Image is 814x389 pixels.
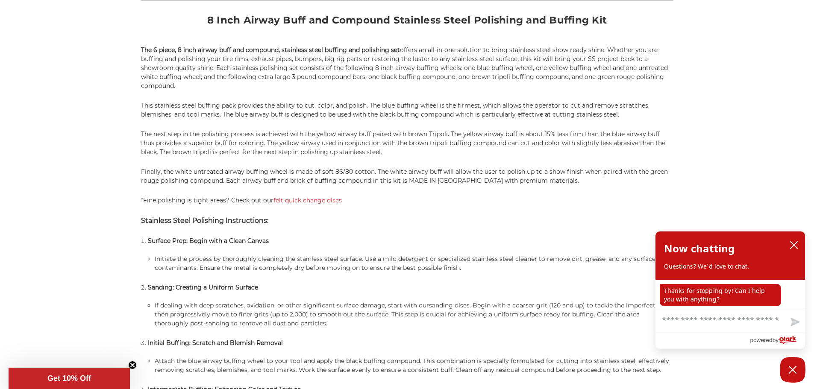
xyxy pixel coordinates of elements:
strong: Sanding: Creating a Uniform Surface [148,284,258,291]
span: Get 10% Off [47,374,91,383]
p: *Fine polishing is tight areas? Check out our [141,196,673,205]
a: Powered by Olark [750,333,805,348]
span: powered [750,335,772,345]
a: sanding discs [429,301,470,309]
strong: Surface Prep: Begin with a Clean Canvas [148,237,269,245]
strong: The 6 piece, 8 inch airway buff and compound, stainless steel buffing and polishing set [141,46,400,54]
h2: 8 Inch Airway Buff and Compound Stainless Steel Polishing and Buffing Kit [141,14,673,33]
li: Attach the blue airway buffing wheel to your tool and apply the black buffing compound. This comb... [155,357,673,374]
div: Get 10% OffClose teaser [9,368,130,389]
button: Close Chatbox [780,357,805,383]
strong: Initial Buffing: Scratch and Blemish Removal [148,339,283,347]
p: Thanks for stopping by! Can I help you with anything? [660,284,781,306]
li: Initiate the process by thoroughly cleaning the stainless steel surface. Use a mild detergent or ... [155,254,673,272]
p: This stainless steel buffing pack provides the ability to cut, color, and polish. The blue buffin... [141,101,673,119]
p: Questions? We'd love to chat. [664,262,796,271]
button: Send message [784,313,805,332]
span: by [773,335,779,345]
li: If dealing with deep scratches, oxidation, or other significant surface damage, start with our . ... [155,301,673,328]
p: offers an all-in-one solution to bring stainless steel show ready shine. Whether you are buffing ... [141,46,673,91]
button: close chatbox [787,239,801,252]
p: The next step in the polishing process is achieved with the yellow airway buff paired with brown ... [141,130,673,157]
div: olark chatbox [655,231,805,349]
h2: Now chatting [664,240,735,257]
a: felt quick change discs [273,196,342,204]
div: chat [655,280,805,310]
strong: Stainless Steel Polishing Instructions: [141,216,268,225]
button: Close teaser [128,361,137,369]
p: Finally, the white untreated airway buffing wheel is made of soft 86/80 cotton. The white airway ... [141,167,673,185]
